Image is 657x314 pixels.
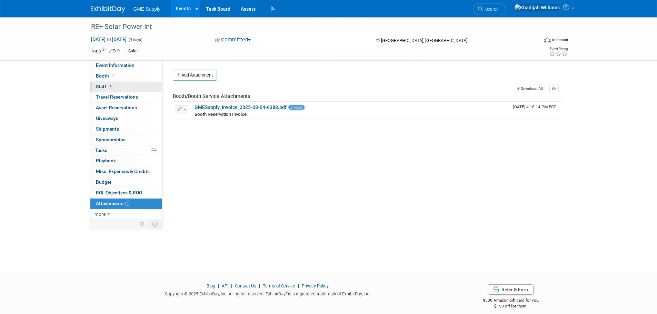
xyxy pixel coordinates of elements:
div: $150 off for them. [455,303,567,309]
div: Copyright © 2025 ExhibitDay, Inc. All rights reserved. ExhibitDay is a registered trademark of Ex... [91,289,445,297]
a: GMESupply_Invoice_2025-03-04-6388.pdf [195,104,287,110]
a: Travel Reservations [90,92,162,102]
td: Upload Timestamp [510,102,561,119]
span: Tasks [95,148,107,153]
span: Travel Reservations [96,94,138,100]
span: Attachments [96,201,130,206]
span: Booth [96,73,117,79]
span: GME Supply [133,6,161,12]
a: Shipments [90,124,162,134]
span: (4 days) [128,38,142,42]
span: Playbook [96,158,116,163]
span: [GEOGRAPHIC_DATA], [GEOGRAPHIC_DATA] [381,38,467,43]
a: Edit [109,49,120,53]
div: RE+ Solar Power Int [89,21,528,33]
div: In-Person [552,37,568,42]
a: Asset Reservations [90,103,162,113]
a: Booth [90,71,162,81]
a: Search [474,3,505,15]
button: Add Attachment [173,70,217,81]
img: Khadijah Williams [514,4,560,11]
a: Playbook [90,156,162,166]
a: Event Information [90,60,162,71]
span: Asset Reservations [96,105,137,110]
span: to [106,37,112,42]
span: | [257,283,262,288]
span: | [296,283,301,288]
div: $500 Amazon gift card for you, [455,293,567,309]
span: ROI, Objectives & ROO [96,190,142,195]
td: Personalize Event Tab Strip [136,220,148,229]
a: Blog [207,283,215,288]
span: Upload Timestamp [513,104,556,109]
a: Budget [90,177,162,188]
div: Event Rating [549,47,568,51]
span: 1 [125,201,130,206]
img: ExhibitDay [91,6,125,13]
span: Staff [96,84,113,89]
a: API [222,283,228,288]
td: Toggle Event Tabs [148,220,162,229]
div: Solar [126,48,140,55]
span: more [94,211,106,217]
a: Tasks [90,145,162,156]
a: Contact Us [235,283,256,288]
a: Refer & Earn [488,284,534,295]
a: Terms of Service [263,283,295,288]
span: Invoice [288,105,305,110]
a: Download All [515,84,545,93]
span: Booth/Booth Service Attachments [173,93,250,99]
span: 4 [108,84,113,89]
span: Giveaways [96,115,118,121]
a: Misc. Expenses & Credits [90,166,162,177]
span: Misc. Expenses & Credits [96,169,150,174]
a: Attachments1 [90,199,162,209]
div: Event Format [497,36,568,46]
span: Booth Reservation Invoice [195,112,247,117]
span: | [229,283,234,288]
a: Sponsorships [90,135,162,145]
span: Event Information [96,62,135,68]
i: Booth reservation complete [112,74,116,78]
a: ROI, Objectives & ROO [90,188,162,198]
button: Committed [212,36,253,43]
span: Shipments [96,126,119,132]
img: Format-Inperson.png [544,37,551,42]
span: | [216,283,221,288]
a: Giveaways [90,113,162,124]
a: more [90,209,162,220]
span: [DATE] [DATE] [91,36,127,42]
span: Budget [96,179,111,185]
span: Sponsorships [96,137,126,142]
span: Search [483,7,499,12]
sup: ® [286,291,288,294]
td: Tags [91,47,120,55]
a: Staff4 [90,82,162,92]
a: Privacy Policy [302,283,329,288]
